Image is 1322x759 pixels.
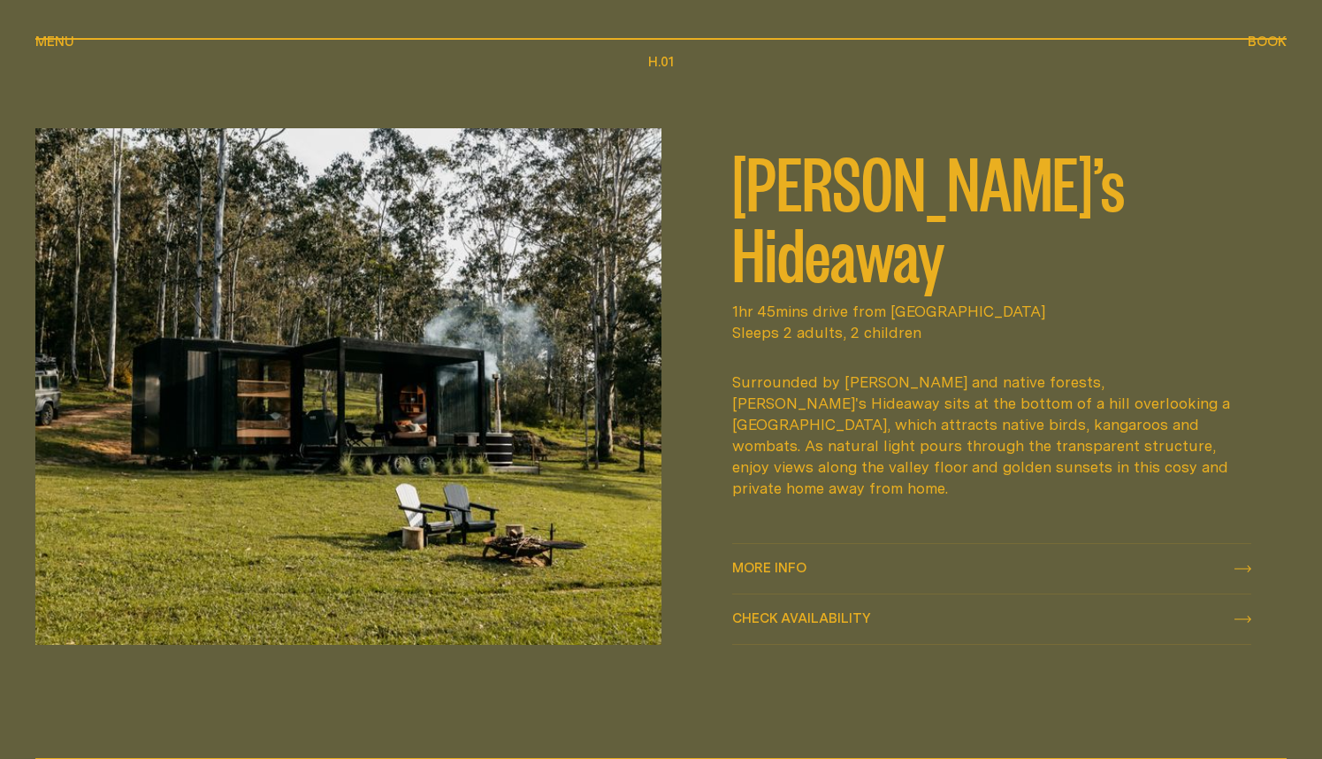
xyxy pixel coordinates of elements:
[732,561,806,574] span: More info
[35,32,74,53] button: show menu
[732,372,1242,499] div: Surrounded by [PERSON_NAME] and native forests, [PERSON_NAME]'s Hideaway sits at the bottom of a ...
[732,301,1252,322] span: 1hr 45mins drive from [GEOGRAPHIC_DATA]
[1248,34,1287,48] span: Book
[732,611,871,625] span: Check availability
[732,145,1252,287] h2: [PERSON_NAME]’s Hideaway
[732,544,1252,594] a: More info
[732,322,1252,343] span: Sleeps 2 adults, 2 children
[732,594,1252,644] button: check availability
[35,34,74,48] span: Menu
[1248,32,1287,53] button: show booking tray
